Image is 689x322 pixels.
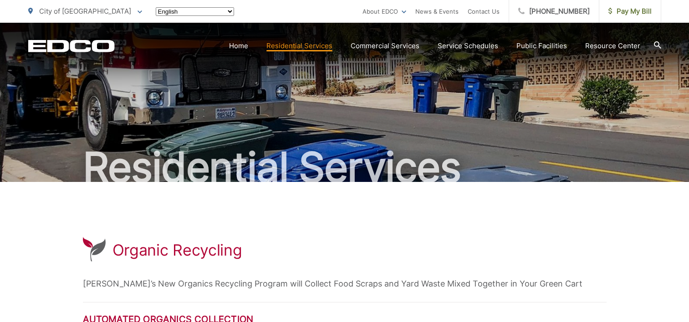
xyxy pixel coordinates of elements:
[229,40,248,51] a: Home
[608,6,652,17] span: Pay My Bill
[438,40,498,51] a: Service Schedules
[468,6,500,17] a: Contact Us
[28,145,661,190] h2: Residential Services
[351,40,419,51] a: Commercial Services
[83,277,607,291] p: [PERSON_NAME]’s New Organics Recycling Program will Collect Food Scraps and Yard Waste Mixed Toge...
[516,40,567,51] a: Public Facilities
[28,40,115,52] a: EDCD logo. Return to the homepage.
[156,7,234,16] select: Select a language
[266,40,332,51] a: Residential Services
[585,40,640,51] a: Resource Center
[112,241,242,259] h1: Organic Recycling
[415,6,459,17] a: News & Events
[39,7,131,15] span: City of [GEOGRAPHIC_DATA]
[362,6,406,17] a: About EDCO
